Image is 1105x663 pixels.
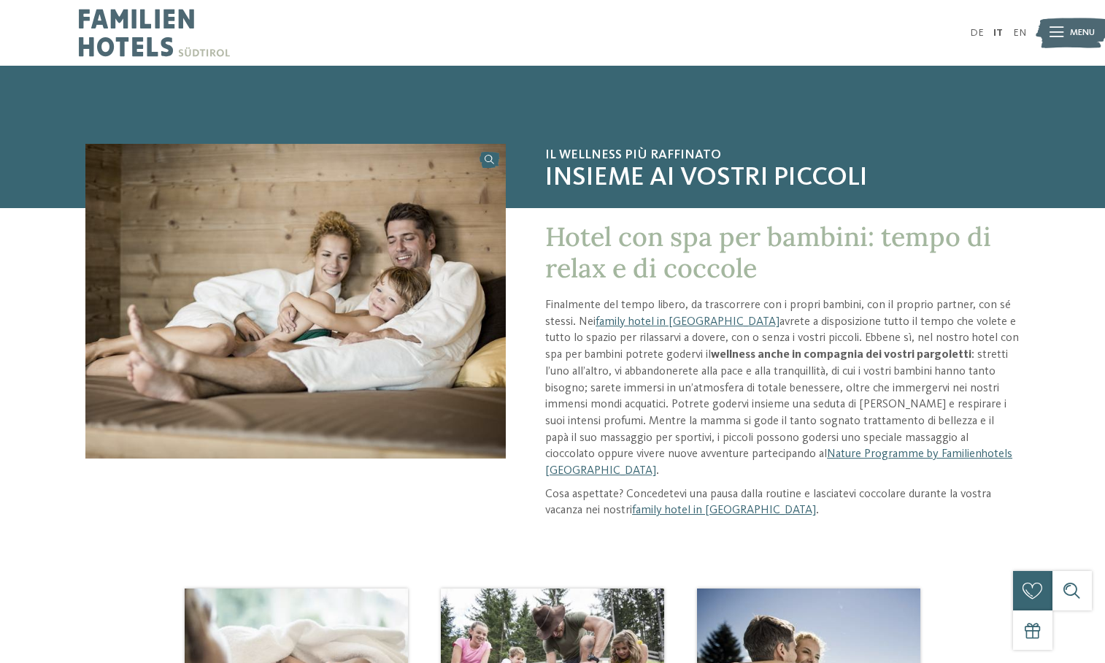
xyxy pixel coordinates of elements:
[545,220,991,285] span: Hotel con spa per bambini: tempo di relax e di coccole
[545,163,1019,194] span: insieme ai vostri piccoli
[545,297,1019,480] p: Finalmente del tempo libero, da trascorrere con i propri bambini, con il proprio partner, con sé ...
[545,147,1019,164] span: Il wellness più raffinato
[970,28,984,38] a: DE
[1070,26,1095,39] span: Menu
[596,316,779,328] a: family hotel in [GEOGRAPHIC_DATA]
[85,144,506,459] img: Hotel con spa per bambini: è tempo di coccole!
[711,349,971,361] strong: wellness anche in compagnia dei vostri pargoletti
[993,28,1003,38] a: IT
[545,486,1019,519] p: Cosa aspettate? Concedetevi una pausa dalla routine e lasciatevi coccolare durante la vostra vaca...
[1013,28,1026,38] a: EN
[632,505,816,516] a: family hotel in [GEOGRAPHIC_DATA]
